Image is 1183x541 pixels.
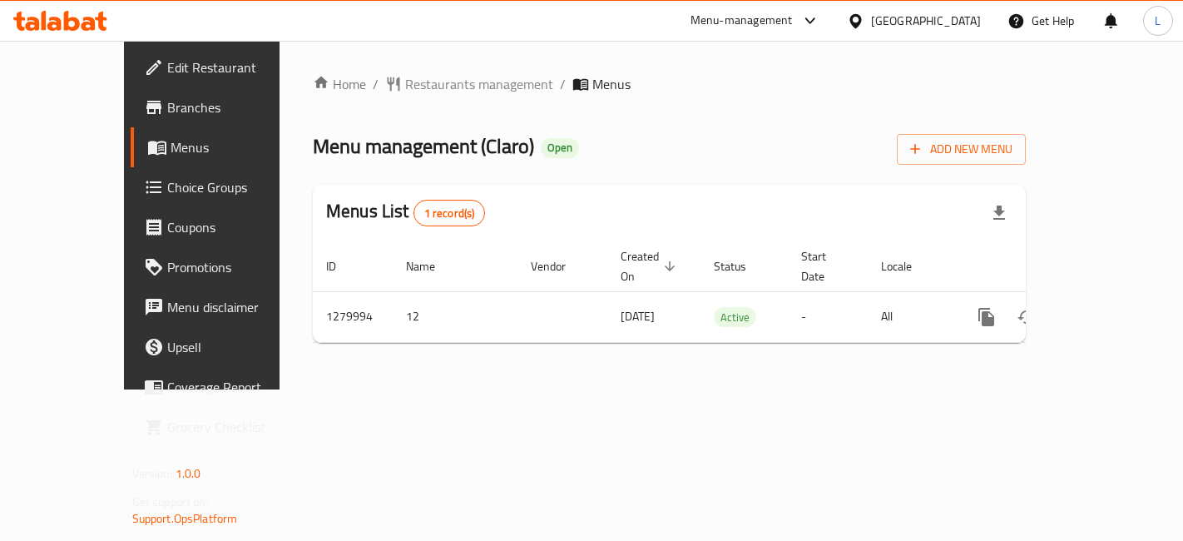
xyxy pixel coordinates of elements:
a: Menu disclaimer [131,287,321,327]
span: Choice Groups [167,177,308,197]
span: Menus [592,74,631,94]
span: Menus [171,137,308,157]
span: Restaurants management [405,74,553,94]
div: Open [541,138,579,158]
span: Coverage Report [167,377,308,397]
a: Support.OpsPlatform [132,508,238,529]
div: Total records count [413,200,486,226]
span: Coupons [167,217,308,237]
a: Promotions [131,247,321,287]
td: 1279994 [313,291,393,342]
span: Upsell [167,337,308,357]
span: Open [541,141,579,155]
span: 1.0.0 [176,463,201,484]
span: Promotions [167,257,308,277]
span: Get support on: [132,491,209,513]
a: Grocery Checklist [131,407,321,447]
li: / [373,74,379,94]
span: Active [714,308,756,327]
div: Active [714,307,756,327]
span: ID [326,256,358,276]
span: Branches [167,97,308,117]
div: Export file [979,193,1019,233]
button: Add New Menu [897,134,1026,165]
a: Branches [131,87,321,127]
span: Locale [881,256,933,276]
div: Menu-management [690,11,793,31]
a: Choice Groups [131,167,321,207]
td: 12 [393,291,517,342]
a: Upsell [131,327,321,367]
span: Vendor [531,256,587,276]
span: Menu disclaimer [167,297,308,317]
span: Status [714,256,768,276]
nav: breadcrumb [313,74,1026,94]
a: Edit Restaurant [131,47,321,87]
span: 1 record(s) [414,206,485,221]
a: Home [313,74,366,94]
a: Restaurants management [385,74,553,94]
a: Coverage Report [131,367,321,407]
span: Add New Menu [910,139,1012,160]
span: Name [406,256,457,276]
td: - [788,291,868,342]
div: [GEOGRAPHIC_DATA] [871,12,981,30]
span: [DATE] [621,305,655,327]
span: Start Date [801,246,848,286]
span: Version: [132,463,173,484]
span: Grocery Checklist [167,417,308,437]
li: / [560,74,566,94]
span: Edit Restaurant [167,57,308,77]
table: enhanced table [313,241,1140,343]
button: more [967,297,1007,337]
button: Change Status [1007,297,1047,337]
th: Actions [953,241,1140,292]
span: L [1155,12,1161,30]
a: Menus [131,127,321,167]
td: All [868,291,953,342]
span: Menu management ( Claro ) [313,127,534,165]
span: Created On [621,246,681,286]
a: Coupons [131,207,321,247]
h2: Menus List [326,199,485,226]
